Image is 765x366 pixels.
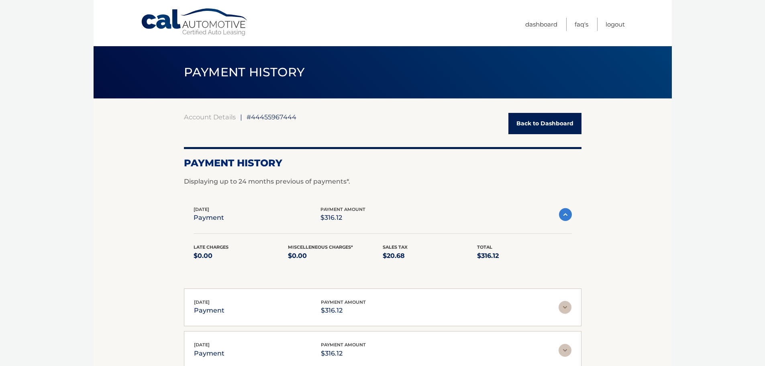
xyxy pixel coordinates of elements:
span: Miscelleneous Charges* [288,244,353,250]
p: $0.00 [194,250,288,262]
a: Dashboard [525,18,557,31]
img: accordion-rest.svg [559,301,571,314]
p: payment [194,212,224,223]
span: PAYMENT HISTORY [184,65,305,80]
span: payment amount [320,207,365,212]
a: Back to Dashboard [508,113,581,134]
span: Total [477,244,492,250]
p: $316.12 [320,212,365,223]
p: payment [194,305,224,316]
p: payment [194,348,224,359]
p: $20.68 [383,250,477,262]
img: accordion-rest.svg [559,344,571,357]
p: Displaying up to 24 months previous of payments*. [184,177,581,186]
img: accordion-active.svg [559,208,572,221]
span: Late Charges [194,244,228,250]
a: Account Details [184,113,236,121]
span: | [240,113,242,121]
span: [DATE] [194,207,209,212]
span: payment amount [321,342,366,348]
span: [DATE] [194,299,210,305]
a: Cal Automotive [141,8,249,37]
span: payment amount [321,299,366,305]
h2: Payment History [184,157,581,169]
p: $316.12 [477,250,572,262]
span: [DATE] [194,342,210,348]
p: $0.00 [288,250,383,262]
a: Logout [606,18,625,31]
p: $316.12 [321,305,366,316]
span: #44455967444 [247,113,296,121]
p: $316.12 [321,348,366,359]
span: Sales Tax [383,244,408,250]
a: FAQ's [575,18,588,31]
